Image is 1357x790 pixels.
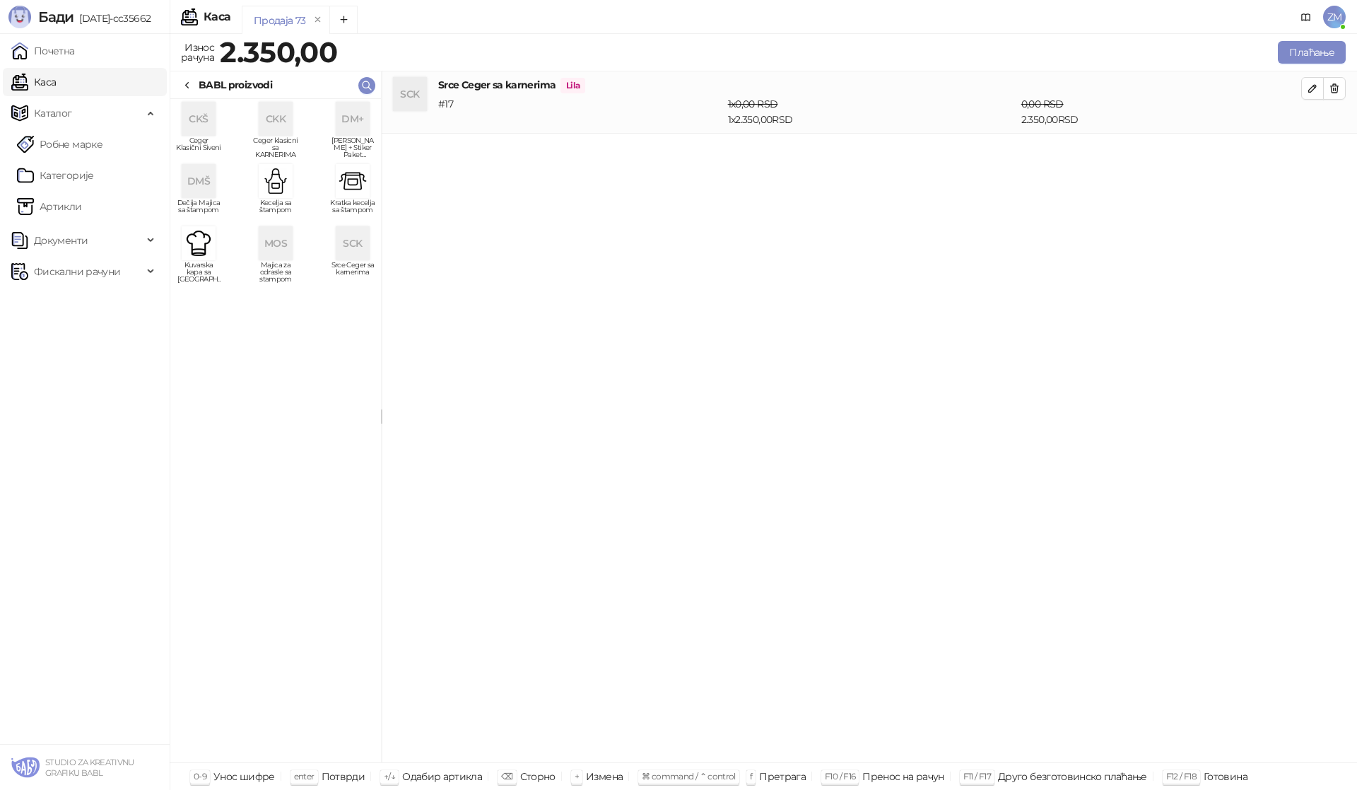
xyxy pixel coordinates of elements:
[34,226,88,255] span: Документи
[725,96,1018,127] div: 1 x 2.350,00 RSD
[11,753,40,782] img: 64x64-companyLogo-4d0a4515-02ce-43d0-8af4-3da660a44a69.png
[309,14,327,26] button: remove
[253,262,298,283] span: Majica za odrasle sa stampom
[1204,767,1247,786] div: Готовина
[963,771,991,782] span: F11 / F17
[862,767,944,786] div: Пренос на рачун
[176,262,221,283] span: Kuvarska kapa sa [GEOGRAPHIC_DATA]
[178,38,217,66] div: Износ рачуна
[336,164,370,198] img: Slika
[750,771,752,782] span: f
[294,771,315,782] span: enter
[330,199,375,221] span: Kratka kecelja sa štampom
[329,6,358,34] button: Add tab
[253,137,298,158] span: Ceger klasicni sa KARNERIMA
[520,767,556,786] div: Сторно
[1278,41,1346,64] button: Плаћање
[17,161,94,190] a: Категорије
[170,99,381,762] div: grid
[322,767,365,786] div: Потврди
[176,199,221,221] span: Dečija Majica sa štampom
[330,137,375,158] span: [PERSON_NAME] + Stiker Paket KOMBO
[204,11,230,23] div: Каса
[259,226,293,260] div: MOS
[1018,96,1304,127] div: 2.350,00 RSD
[435,96,725,127] div: # 17
[393,77,427,111] div: SCK
[1166,771,1197,782] span: F12 / F18
[8,6,31,28] img: Logo
[254,13,306,28] div: Продаја 73
[213,767,275,786] div: Унос шифре
[11,68,56,96] a: Каса
[1021,98,1064,110] span: 0,00 RSD
[34,257,120,286] span: Фискални рачуни
[330,262,375,283] span: Srce Ceger sa karnerima
[384,771,395,782] span: ↑/↓
[182,226,216,260] img: Slika
[402,767,482,786] div: Одабир артикла
[759,767,806,786] div: Претрага
[17,192,82,221] a: ArtikliАртикли
[38,8,74,25] span: Бади
[575,771,579,782] span: +
[336,226,370,260] div: SCK
[182,164,216,198] div: DMŠ
[998,767,1147,786] div: Друго безготовинско плаћање
[11,37,75,65] a: Почетна
[586,767,623,786] div: Измена
[176,137,221,158] span: Ceger Klasični Šiveni
[1295,6,1317,28] a: Документација
[642,771,736,782] span: ⌘ command / ⌃ control
[336,102,370,136] div: DM+
[259,164,293,198] img: Slika
[1323,6,1346,28] span: ZM
[220,35,337,69] strong: 2.350,00
[728,98,778,110] span: 1 x 0,00 RSD
[438,77,1301,93] h4: Srce Ceger sa karnerima
[253,199,298,221] span: Kecelja sa štampom
[199,77,272,93] div: BABL proizvodi
[17,130,102,158] a: Робне марке
[501,771,512,782] span: ⌫
[74,12,151,25] span: [DATE]-cc35662
[34,99,72,127] span: Каталог
[560,78,585,93] span: Lila
[259,102,293,136] div: CKK
[194,771,206,782] span: 0-9
[825,771,855,782] span: F10 / F16
[182,102,216,136] div: CKŠ
[45,757,134,778] small: STUDIO ZA KREATIVNU GRAFIKU BABL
